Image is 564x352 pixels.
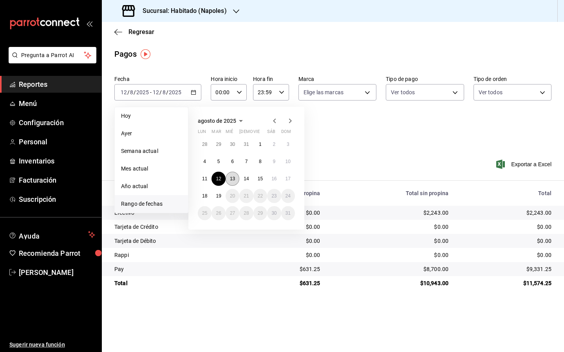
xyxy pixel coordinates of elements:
span: / [159,89,162,95]
abbr: 24 de agosto de 2025 [286,193,291,199]
span: Ver todos [391,88,415,96]
span: Suscripción [19,194,95,205]
button: 5 de agosto de 2025 [211,154,225,169]
button: 10 de agosto de 2025 [281,154,295,169]
button: 4 de agosto de 2025 [198,154,211,169]
abbr: miércoles [226,129,233,137]
button: 13 de agosto de 2025 [226,172,239,186]
abbr: domingo [281,129,291,137]
abbr: viernes [253,129,260,137]
button: Regresar [114,28,154,36]
div: $0.00 [333,251,449,259]
div: Total [114,279,243,287]
abbr: 15 de agosto de 2025 [258,176,263,181]
button: 1 de agosto de 2025 [253,137,267,151]
span: Ayer [121,129,182,138]
abbr: 28 de agosto de 2025 [244,210,249,216]
span: Personal [19,136,95,147]
label: Hora inicio [211,76,247,82]
button: Pregunta a Parrot AI [9,47,96,63]
span: Ver todos [479,88,503,96]
abbr: 27 de agosto de 2025 [230,210,235,216]
div: Pagos [114,48,137,60]
span: Configuración [19,117,95,128]
span: / [166,89,168,95]
a: Pregunta a Parrot AI [5,57,96,65]
span: Inventarios [19,156,95,166]
abbr: 5 de agosto de 2025 [217,159,220,164]
input: -- [130,89,134,95]
button: 29 de julio de 2025 [211,137,225,151]
span: Mes actual [121,165,182,173]
button: 2 de agosto de 2025 [267,137,281,151]
abbr: 9 de agosto de 2025 [273,159,275,164]
abbr: 29 de agosto de 2025 [258,210,263,216]
abbr: 7 de agosto de 2025 [245,159,248,164]
abbr: 30 de julio de 2025 [230,142,235,147]
button: 23 de agosto de 2025 [267,189,281,203]
input: -- [120,89,127,95]
button: 24 de agosto de 2025 [281,189,295,203]
label: Tipo de pago [386,76,464,82]
abbr: 28 de julio de 2025 [202,142,207,147]
abbr: sábado [267,129,275,137]
button: 28 de julio de 2025 [198,137,211,151]
label: Marca [298,76,376,82]
abbr: 1 de agosto de 2025 [259,142,262,147]
label: Tipo de orden [474,76,551,82]
input: ---- [136,89,149,95]
button: 6 de agosto de 2025 [226,154,239,169]
span: Sugerir nueva función [9,341,95,349]
span: Rango de fechas [121,200,182,208]
abbr: 10 de agosto de 2025 [286,159,291,164]
abbr: 8 de agosto de 2025 [259,159,262,164]
button: Exportar a Excel [498,160,551,169]
button: 29 de agosto de 2025 [253,206,267,220]
button: 27 de agosto de 2025 [226,206,239,220]
div: $8,700.00 [333,265,449,273]
abbr: martes [211,129,221,137]
button: 15 de agosto de 2025 [253,172,267,186]
button: Tooltip marker [141,49,150,59]
button: 31 de agosto de 2025 [281,206,295,220]
label: Hora fin [253,76,289,82]
span: Regresar [128,28,154,36]
abbr: 23 de agosto de 2025 [271,193,277,199]
div: $11,574.25 [461,279,551,287]
abbr: 18 de agosto de 2025 [202,193,207,199]
span: Elige las marcas [304,88,343,96]
abbr: 11 de agosto de 2025 [202,176,207,181]
abbr: 14 de agosto de 2025 [244,176,249,181]
button: 28 de agosto de 2025 [239,206,253,220]
div: $2,243.00 [461,209,551,217]
button: 18 de agosto de 2025 [198,189,211,203]
button: 20 de agosto de 2025 [226,189,239,203]
span: Facturación [19,175,95,185]
span: Año actual [121,182,182,190]
span: [PERSON_NAME] [19,267,95,278]
abbr: 4 de agosto de 2025 [203,159,206,164]
span: Semana actual [121,147,182,155]
button: 16 de agosto de 2025 [267,172,281,186]
button: 21 de agosto de 2025 [239,189,253,203]
span: Recomienda Parrot [19,248,95,259]
button: 17 de agosto de 2025 [281,172,295,186]
button: 8 de agosto de 2025 [253,154,267,169]
div: $0.00 [461,223,551,231]
button: 25 de agosto de 2025 [198,206,211,220]
abbr: 13 de agosto de 2025 [230,176,235,181]
span: / [127,89,130,95]
div: $0.00 [461,237,551,245]
div: Rappi [114,251,243,259]
span: Reportes [19,79,95,90]
abbr: jueves [239,129,286,137]
div: Total [461,190,551,196]
abbr: 3 de agosto de 2025 [287,142,289,147]
div: Tarjeta de Crédito [114,223,243,231]
input: -- [162,89,166,95]
div: Pay [114,265,243,273]
span: agosto de 2025 [198,118,236,124]
span: Menú [19,98,95,109]
span: Pregunta a Parrot AI [21,51,84,59]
